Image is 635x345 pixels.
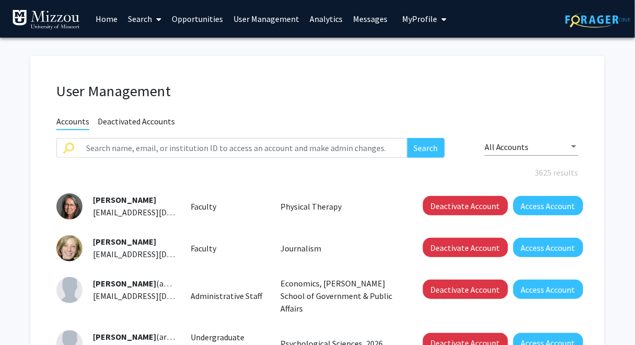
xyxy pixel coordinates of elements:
span: (abbottkm) [93,278,199,289]
span: (araxht) [93,331,185,342]
p: Journalism [280,242,399,255]
img: Profile Picture [56,193,83,220]
a: Home [90,1,123,37]
button: Search [407,138,445,158]
span: [PERSON_NAME] [93,278,156,289]
h1: User Management [56,82,579,100]
a: Search [123,1,167,37]
span: [EMAIL_ADDRESS][DOMAIN_NAME] [93,249,220,259]
span: [EMAIL_ADDRESS][DOMAIN_NAME][US_STATE] [93,207,263,217]
span: All Accounts [485,142,529,152]
img: ForagerOne Logo [566,11,631,28]
div: Faculty [183,242,273,255]
button: Access Account [513,238,583,257]
button: Deactivate Account [423,238,508,257]
a: Analytics [304,1,348,37]
div: Administrative Staff [183,290,273,302]
div: Faculty [183,200,273,213]
button: Access Account [513,196,583,215]
button: Deactivate Account [423,196,508,215]
button: Access Account [513,280,583,299]
img: University of Missouri Logo [12,9,80,30]
img: Profile Picture [56,235,83,261]
span: Accounts [56,116,89,130]
p: Economics, [PERSON_NAME] School of Government & Public Affairs [280,277,399,315]
span: [PERSON_NAME] [93,331,156,342]
input: Search name, email, or institution ID to access an account and make admin changes. [80,138,407,158]
a: Messages [348,1,393,37]
a: Opportunities [167,1,228,37]
span: My Profile [402,14,437,24]
button: Deactivate Account [423,280,508,299]
span: [PERSON_NAME] [93,236,156,247]
iframe: Chat [8,298,44,337]
p: Physical Therapy [280,200,399,213]
div: 3625 results [49,166,586,179]
a: User Management [228,1,304,37]
span: [EMAIL_ADDRESS][DOMAIN_NAME] [93,291,220,301]
img: Profile Picture [56,277,83,303]
span: [PERSON_NAME] [93,194,156,205]
span: Deactivated Accounts [98,116,175,129]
